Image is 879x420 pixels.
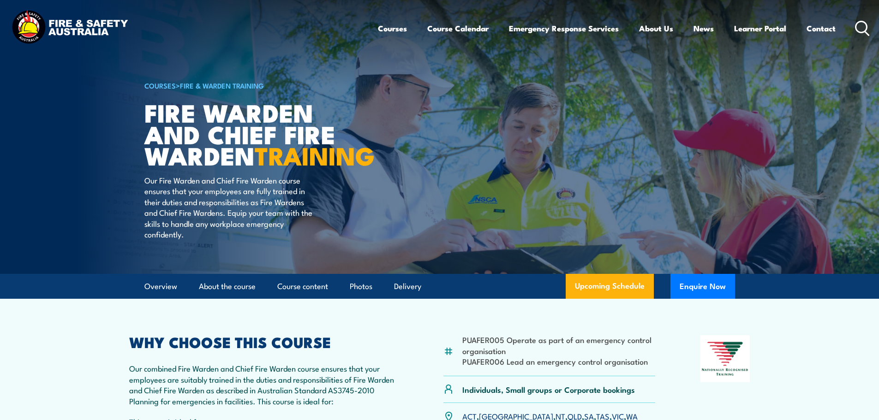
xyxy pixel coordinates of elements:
a: Courses [378,16,407,41]
a: Contact [807,16,836,41]
a: Course content [277,274,328,299]
li: PUAFER005 Operate as part of an emergency control organisation [462,334,656,356]
a: Photos [350,274,372,299]
a: News [694,16,714,41]
a: About Us [639,16,673,41]
a: Delivery [394,274,421,299]
a: Overview [144,274,177,299]
p: Individuals, Small groups or Corporate bookings [462,384,635,395]
a: Fire & Warden Training [180,80,264,90]
a: Emergency Response Services [509,16,619,41]
a: Upcoming Schedule [566,274,654,299]
h2: WHY CHOOSE THIS COURSE [129,335,399,348]
a: Learner Portal [734,16,786,41]
h6: > [144,80,372,91]
li: PUAFER006 Lead an emergency control organisation [462,356,656,367]
a: Course Calendar [427,16,489,41]
a: COURSES [144,80,176,90]
button: Enquire Now [670,274,735,299]
p: Our Fire Warden and Chief Fire Warden course ensures that your employees are fully trained in the... [144,175,313,239]
p: Our combined Fire Warden and Chief Fire Warden course ensures that your employees are suitably tr... [129,363,399,406]
a: About the course [199,274,256,299]
strong: TRAINING [255,136,375,174]
img: Nationally Recognised Training logo. [700,335,750,382]
h1: Fire Warden and Chief Fire Warden [144,101,372,166]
